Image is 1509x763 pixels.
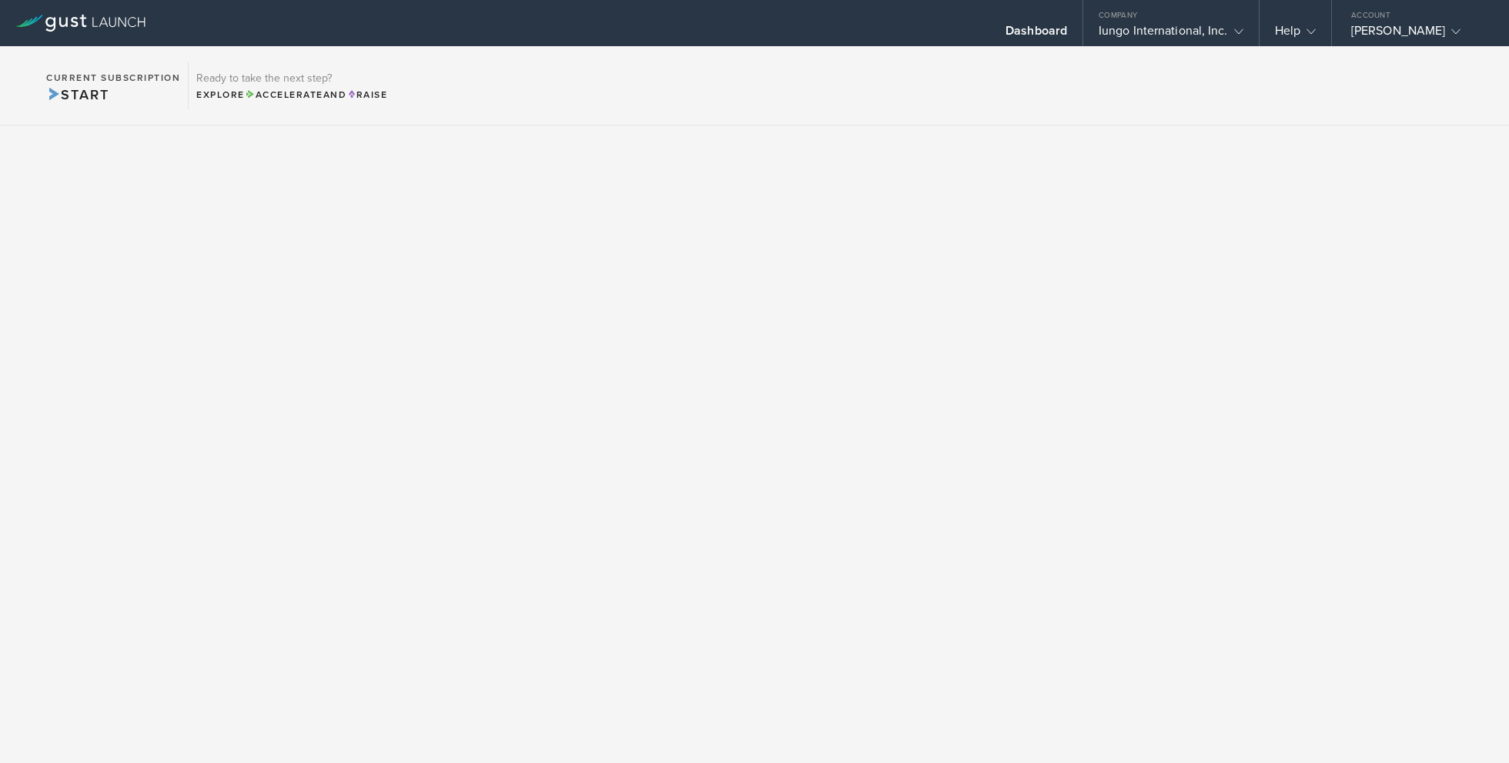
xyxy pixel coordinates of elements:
[1275,23,1316,46] div: Help
[245,89,323,100] span: Accelerate
[188,62,395,109] div: Ready to take the next step?ExploreAccelerateandRaise
[1099,23,1243,46] div: Iungo International, Inc.
[196,73,387,84] h3: Ready to take the next step?
[46,73,180,82] h2: Current Subscription
[1432,689,1509,763] iframe: Chat Widget
[245,89,347,100] span: and
[346,89,387,100] span: Raise
[1432,689,1509,763] div: Widget de chat
[196,88,387,102] div: Explore
[1351,23,1482,46] div: [PERSON_NAME]
[46,86,109,103] span: Start
[1005,23,1067,46] div: Dashboard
